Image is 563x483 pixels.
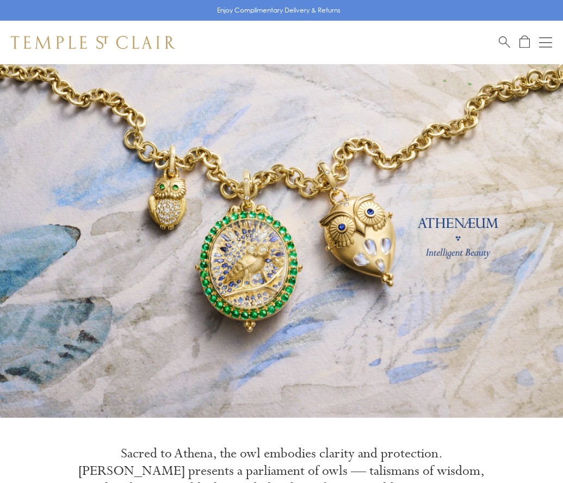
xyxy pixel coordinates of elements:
img: Temple St. Clair [11,36,175,49]
a: Open Shopping Bag [519,35,530,49]
button: Open navigation [539,36,552,49]
p: Enjoy Complimentary Delivery & Returns [217,5,341,16]
a: Search [499,35,510,49]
